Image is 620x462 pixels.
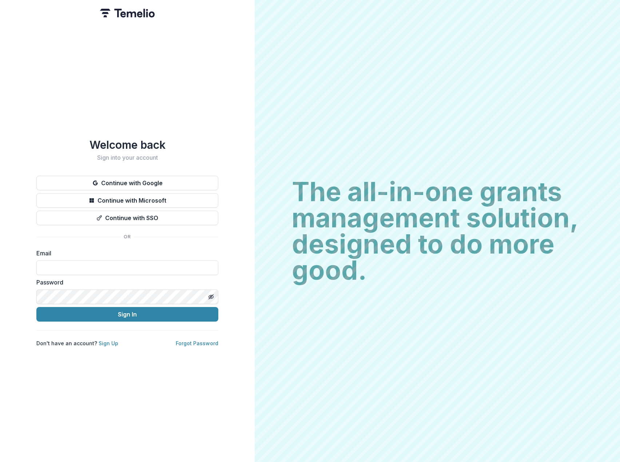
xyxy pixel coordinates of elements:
h1: Welcome back [36,138,218,151]
p: Don't have an account? [36,339,118,347]
a: Forgot Password [176,340,218,346]
button: Continue with Microsoft [36,193,218,208]
h2: Sign into your account [36,154,218,161]
label: Email [36,249,214,258]
a: Sign Up [99,340,118,346]
button: Sign In [36,307,218,322]
button: Continue with Google [36,176,218,190]
img: Temelio [100,9,155,17]
button: Continue with SSO [36,211,218,225]
button: Toggle password visibility [205,291,217,303]
label: Password [36,278,214,287]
